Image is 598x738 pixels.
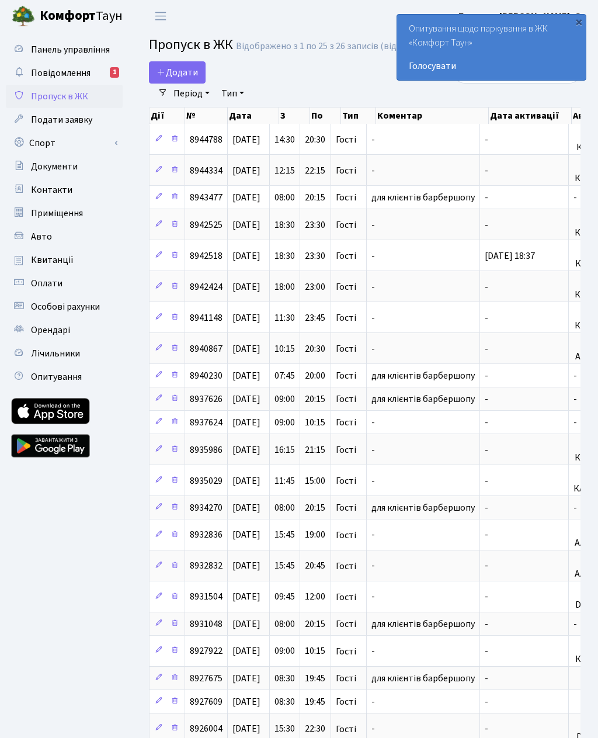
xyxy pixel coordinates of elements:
span: 08:00 [274,191,295,204]
span: - [485,618,488,630]
span: 8927609 [190,695,222,708]
span: Контакти [31,183,72,196]
span: 8940230 [190,369,222,382]
span: [DATE] [232,342,260,355]
span: Гості [336,674,356,683]
span: 18:30 [274,219,295,231]
a: Блєдних [PERSON_NAME]. О. [458,9,584,23]
span: 8937626 [190,393,222,406]
span: Додати [157,66,198,79]
span: 8926004 [190,723,222,736]
th: З [279,108,310,124]
a: Панель управління [6,38,123,61]
span: 07:45 [274,369,295,382]
span: [DATE] [232,645,260,658]
span: 09:00 [274,645,295,658]
span: 12:15 [274,164,295,177]
span: - [485,393,488,406]
span: Пропуск в ЖК [149,34,233,55]
a: Орендарі [6,318,123,342]
span: - [485,529,488,542]
span: - [485,560,488,573]
a: Пропуск в ЖК [6,85,123,108]
span: 15:45 [274,529,295,542]
span: 8927675 [190,672,222,685]
th: Коментар [376,108,489,124]
span: 23:00 [305,280,325,293]
span: 20:45 [305,560,325,573]
a: Авто [6,225,123,248]
span: для клієнтів барбершопу [371,369,475,382]
span: - [573,393,577,406]
span: Лічильники [31,347,80,360]
a: Особові рахунки [6,295,123,318]
span: 19:00 [305,529,325,542]
span: 10:15 [305,645,325,658]
span: 16:15 [274,444,295,456]
span: Особові рахунки [31,300,100,313]
span: Пропуск в ЖК [31,90,88,103]
a: Контакти [6,178,123,202]
span: - [485,474,488,487]
span: [DATE] [232,501,260,514]
span: [DATE] [232,164,260,177]
span: - [485,723,488,736]
span: [DATE] [232,672,260,685]
a: Період [169,84,214,103]
span: 8940867 [190,342,222,355]
a: Подати заявку [6,108,123,131]
span: Гості [336,418,356,427]
span: Панель управління [31,43,110,56]
span: [DATE] [232,191,260,204]
span: Гості [336,725,356,734]
span: - [485,591,488,604]
span: для клієнтів барбершопу [371,393,475,406]
span: [DATE] [232,723,260,736]
button: Переключити навігацію [146,6,175,26]
span: 8942518 [190,250,222,262]
span: 19:45 [305,695,325,708]
span: 8927922 [190,645,222,658]
span: 10:15 [305,416,325,429]
span: [DATE] [232,416,260,429]
span: 8937624 [190,416,222,429]
span: Документи [31,160,78,173]
span: 8944334 [190,164,222,177]
th: Дії [149,108,185,124]
span: [DATE] [232,618,260,630]
span: 22:30 [305,723,325,736]
span: 09:00 [274,416,295,429]
span: Гості [336,344,356,354]
span: - [485,342,488,355]
span: 8944788 [190,133,222,146]
a: Повідомлення1 [6,61,123,85]
a: Тип [217,84,249,103]
span: 20:30 [305,133,325,146]
span: 20:30 [305,342,325,355]
span: Подати заявку [31,113,92,126]
th: Дата активації [489,108,572,124]
span: - [485,444,488,456]
span: 15:00 [305,474,325,487]
span: 8942424 [190,280,222,293]
span: [DATE] [232,474,260,487]
span: 20:15 [305,393,325,406]
span: - [573,191,577,204]
span: Оплати [31,277,62,290]
div: Опитування щодо паркування в ЖК «Комфорт Таун» [397,15,586,80]
span: Авто [31,230,52,243]
a: Додати [149,61,206,84]
span: - [573,416,577,429]
a: Документи [6,155,123,178]
span: - [371,133,375,146]
span: 23:30 [305,219,325,231]
span: - [485,164,488,177]
span: Таун [40,6,123,26]
span: Гості [336,313,356,323]
span: 8935986 [190,444,222,456]
span: [DATE] [232,250,260,262]
span: 18:30 [274,250,295,262]
th: По [310,108,341,124]
span: [DATE] [232,695,260,708]
span: Гості [336,135,356,144]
